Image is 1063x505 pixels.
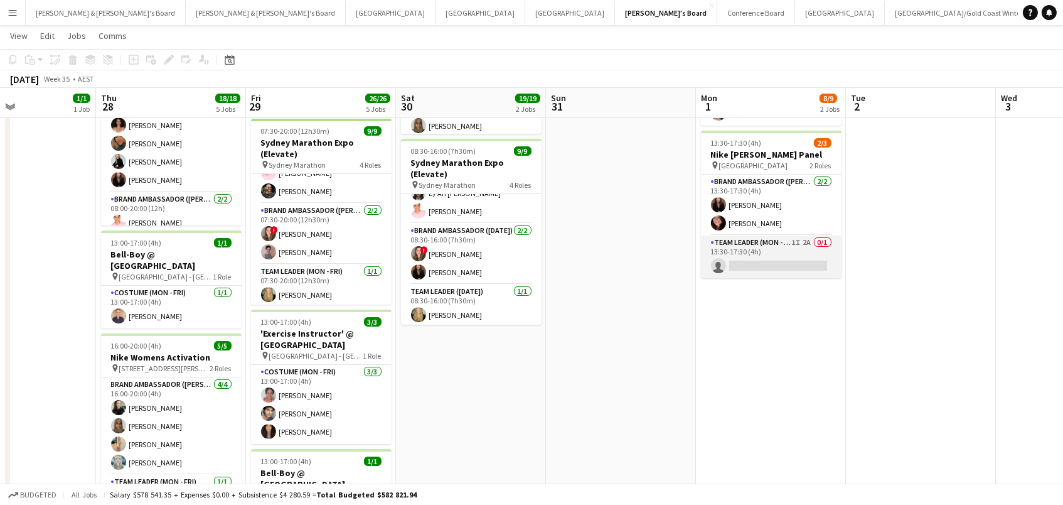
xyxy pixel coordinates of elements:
span: 13:30-17:30 (4h) [711,138,762,148]
app-card-role: Brand Ambassador ([PERSON_NAME])2/213:30-17:30 (4h)[PERSON_NAME][PERSON_NAME] [701,175,841,236]
button: Conference Board [717,1,795,25]
button: [PERSON_NAME] & [PERSON_NAME]'s Board [186,1,346,25]
span: Comms [99,30,127,41]
span: 08:30-16:00 (7h30m) [411,146,476,156]
span: 13:00-17:00 (4h) [111,238,162,247]
span: Edit [40,30,55,41]
button: [PERSON_NAME] & [PERSON_NAME]'s Board [26,1,186,25]
div: 5 Jobs [366,104,390,114]
h3: Bell-Boy @ [GEOGRAPHIC_DATA] [251,467,392,490]
span: All jobs [69,490,99,499]
span: 30 [399,99,415,114]
h3: Nike [PERSON_NAME] Panel [701,149,841,160]
span: 1/1 [214,238,232,247]
span: View [10,30,28,41]
span: Sydney Marathon [269,160,326,170]
app-job-card: 08:00-20:00 (12h)9/9Sydney Marathon Expo (Elevate) Sydney Marathon4 RolesBrand Ambassador ([PERSO... [101,40,242,225]
span: 1/1 [73,94,90,103]
span: 3 [999,99,1017,114]
span: Wed [1001,92,1017,104]
span: [GEOGRAPHIC_DATA] [719,161,788,170]
div: Salary $578 541.35 + Expenses $0.00 + Subsistence $4 280.59 = [110,490,417,499]
app-card-role: Brand Ambassador ([PERSON_NAME])2/208:00-20:00 (12h)[PERSON_NAME] [101,192,242,253]
h3: 'Exercise Instructor' @ [GEOGRAPHIC_DATA] [251,328,392,350]
span: 1 Role [363,351,382,361]
span: 29 [249,99,261,114]
span: Tue [851,92,865,104]
span: 19/19 [515,94,540,103]
h3: Nike Womens Activation [101,352,242,363]
app-card-role: Brand Ambassador ([DATE])2/208:30-16:00 (7h30m)![PERSON_NAME][PERSON_NAME] [401,224,542,285]
div: 2 Jobs [516,104,540,114]
button: [GEOGRAPHIC_DATA] [435,1,525,25]
button: [PERSON_NAME]'s Board [615,1,717,25]
span: 4 Roles [360,160,382,170]
div: 1 Job [73,104,90,114]
app-card-role: Brand Ambassador ([PERSON_NAME])4/416:00-20:00 (4h)[PERSON_NAME][PERSON_NAME][PERSON_NAME][PERSON... [101,377,242,475]
span: 31 [549,99,566,114]
app-card-role: Team Leader (Mon - Fri)1/107:30-20:00 (12h30m)[PERSON_NAME] [251,264,392,307]
span: 2 Roles [810,161,831,170]
span: 3/3 [364,317,382,327]
span: 1/1 [364,457,382,466]
span: Total Budgeted $582 821.94 [316,490,417,499]
button: [GEOGRAPHIC_DATA] [795,1,885,25]
span: 2 [849,99,865,114]
span: Jobs [67,30,86,41]
a: Comms [93,28,132,44]
span: Sydney Marathon [419,180,476,190]
app-card-role: Team Leader (Mon - Fri)1I2A0/113:30-17:30 (4h) [701,236,841,278]
app-job-card: 13:30-17:30 (4h)2/3Nike [PERSON_NAME] Panel [GEOGRAPHIC_DATA]2 RolesBrand Ambassador ([PERSON_NAM... [701,131,841,278]
span: 9/9 [514,146,531,156]
app-card-role: Costume (Mon - Fri)1/113:00-17:00 (4h)[PERSON_NAME] [101,286,242,329]
span: 9/9 [364,126,382,136]
span: 18/18 [215,94,240,103]
app-card-role: Brand Ambassador ([PERSON_NAME])2/207:30-20:00 (12h30m)![PERSON_NAME][PERSON_NAME] [251,204,392,264]
app-card-role: Costume (Mon - Fri)3/313:00-17:00 (4h)[PERSON_NAME][PERSON_NAME][PERSON_NAME] [251,365,392,444]
div: 5 Jobs [216,104,240,114]
span: 2/3 [814,138,831,148]
span: 1 [699,99,717,114]
app-job-card: 13:00-17:00 (4h)3/3'Exercise Instructor' @ [GEOGRAPHIC_DATA] [GEOGRAPHIC_DATA] - [GEOGRAPHIC_DATA... [251,310,392,444]
span: Fri [251,92,261,104]
button: Budgeted [6,488,58,502]
span: 5/5 [214,341,232,350]
span: Mon [701,92,717,104]
app-job-card: 08:30-16:00 (7h30m)9/9Sydney Marathon Expo (Elevate) Sydney Marathon4 Roles[PERSON_NAME]Brand Amb... [401,139,542,325]
span: 13:00-17:00 (4h) [261,457,312,466]
span: 07:30-20:00 (12h30m) [261,126,330,136]
span: ! [270,226,278,234]
app-job-card: 13:00-17:00 (4h)1/1Bell-Boy @ [GEOGRAPHIC_DATA] [GEOGRAPHIC_DATA] - [GEOGRAPHIC_DATA]1 RoleCostum... [101,231,242,329]
div: AEST [78,74,94,84]
span: Thu [101,92,117,104]
span: 13:00-17:00 (4h) [261,317,312,327]
app-job-card: 07:30-20:00 (12h30m)9/9Sydney Marathon Expo (Elevate) Sydney Marathon4 Roles[PERSON_NAME]Brand Am... [251,119,392,305]
span: 28 [99,99,117,114]
a: Edit [35,28,60,44]
span: Week 35 [41,74,73,84]
button: [GEOGRAPHIC_DATA]/Gold Coast Winter [885,1,1034,25]
span: [STREET_ADDRESS][PERSON_NAME] [119,364,210,373]
app-card-role: Team Leader ([DATE])1/108:30-16:00 (7h30m)[PERSON_NAME] [401,285,542,327]
h3: Bell-Boy @ [GEOGRAPHIC_DATA] [101,249,242,271]
span: 2 Roles [210,364,232,373]
span: 16:00-20:00 (4h) [111,341,162,350]
h3: Sydney Marathon Expo (Elevate) [401,157,542,180]
span: 8/9 [820,94,837,103]
div: 2 Jobs [820,104,840,114]
span: Sat [401,92,415,104]
span: 1 Role [213,272,232,281]
button: [GEOGRAPHIC_DATA] [346,1,435,25]
span: [GEOGRAPHIC_DATA] - [GEOGRAPHIC_DATA] [119,272,213,281]
span: 26/26 [365,94,390,103]
span: [GEOGRAPHIC_DATA] - [GEOGRAPHIC_DATA] [269,351,363,361]
span: Sun [551,92,566,104]
span: ! [420,246,428,254]
a: Jobs [62,28,91,44]
h3: Sydney Marathon Expo (Elevate) [251,137,392,160]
